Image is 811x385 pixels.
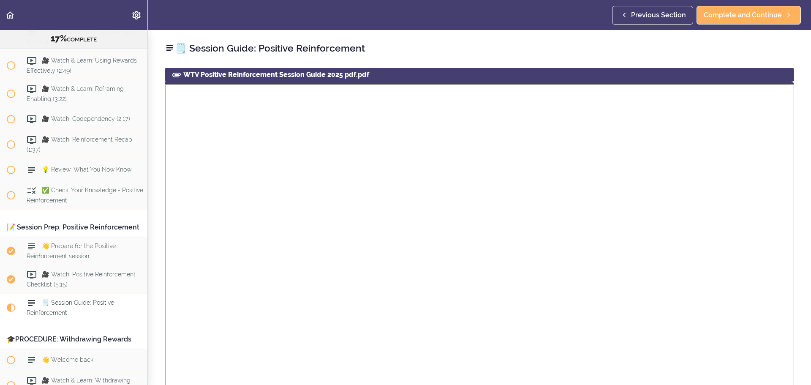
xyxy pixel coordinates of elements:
span: Previous Section [631,10,686,20]
span: 💡 Review: What You Now Know [42,166,131,173]
div: COMPLETE [11,33,137,44]
span: ✅ Check: Your Knowledge - Positive Reinforcement [27,187,143,203]
svg: Back to course curriculum [5,10,15,20]
h2: 🗒️ Session Guide: Positive Reinforcement [165,41,794,55]
span: 🎥 Watch: Reinforcement Recap (1:37) [27,136,132,153]
span: 👋 Welcome back [42,356,93,363]
div: WTV Positive Reinforcement Session Guide 2025 pdf.pdf [165,68,794,82]
span: 🎥 Watch & Learn: Reframing Enabling (3:22) [27,85,124,102]
span: 🗒️ Session Guide: Positive Reinforcement [27,299,114,316]
span: 🎥 Watch: Positive Reinforcement Checklist (5:15) [27,271,136,287]
a: Complete and Continue [697,6,801,25]
span: 17% [51,33,67,44]
a: Previous Section [612,6,693,25]
span: 👋 Prepare for the Positive Reinforcement session [27,243,116,259]
svg: Settings Menu [131,10,142,20]
span: 🎥 Watch: Codependency (2:17) [42,115,130,122]
span: 🎥 Watch & Learn: Using Rewards Effectively (2:49) [27,57,137,74]
span: Complete and Continue [704,10,782,20]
